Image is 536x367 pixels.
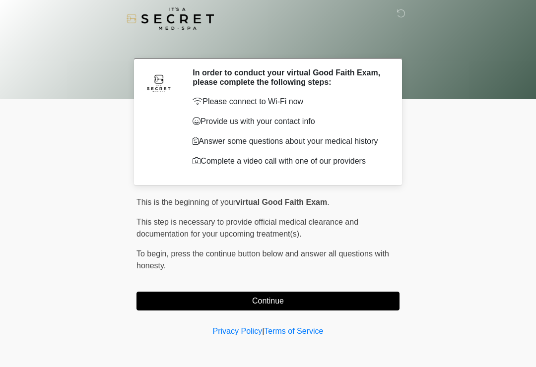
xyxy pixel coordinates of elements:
[193,68,385,87] h2: In order to conduct your virtual Good Faith Exam, please complete the following steps:
[213,327,263,335] a: Privacy Policy
[193,96,385,108] p: Please connect to Wi-Fi now
[136,249,171,258] span: To begin,
[136,198,236,206] span: This is the beginning of your
[193,116,385,127] p: Provide us with your contact info
[193,155,385,167] p: Complete a video call with one of our providers
[327,198,329,206] span: .
[136,249,389,270] span: press the continue button below and answer all questions with honesty.
[129,36,407,54] h1: ‎ ‎
[136,292,400,310] button: Continue
[193,135,385,147] p: Answer some questions about your medical history
[262,327,264,335] a: |
[264,327,323,335] a: Terms of Service
[236,198,327,206] strong: virtual Good Faith Exam
[136,218,358,238] span: This step is necessary to provide official medical clearance and documentation for your upcoming ...
[127,7,214,30] img: It's A Secret Med Spa Logo
[144,68,174,98] img: Agent Avatar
